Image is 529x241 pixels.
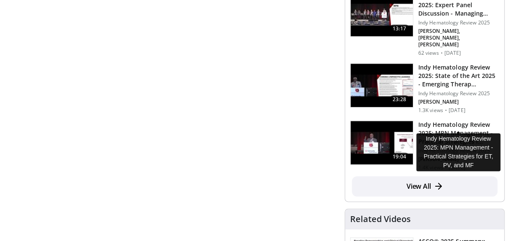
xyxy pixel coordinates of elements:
[351,121,413,165] img: e94d6f02-5ecd-4bbb-bb87-02090c75355e.150x105_q85_crop-smart_upscale.jpg
[350,121,499,171] a: 19:04 Indy Hematology Review 2025: MPN Management - Practical Strategies f… Indy Hematology Revie...
[418,99,499,105] p: [PERSON_NAME]
[418,63,499,88] h3: Indy Hematology Review 2025: State of the Art 2025 - Emerging Therap…
[418,28,499,48] p: [PERSON_NAME], [PERSON_NAME], [PERSON_NAME]
[418,19,499,26] p: Indy Hematology Review 2025
[389,153,409,161] span: 19:04
[352,176,497,196] a: View All
[418,121,499,146] h3: Indy Hematology Review 2025: MPN Management - Practical Strategies f…
[418,107,443,114] p: 1.3K views
[350,214,411,224] h4: Related Videos
[418,90,499,97] p: Indy Hematology Review 2025
[351,64,413,107] img: dfecf537-d4a4-4a47-8610-d62fe50ce9e0.150x105_q85_crop-smart_upscale.jpg
[444,50,461,56] p: [DATE]
[416,133,500,171] div: Indy Hematology Review 2025: MPN Management - Practical Strategies for ET, PV, and MF
[449,107,465,114] p: [DATE]
[418,50,439,56] p: 62 views
[389,24,409,33] span: 13:17
[445,107,447,114] div: ·
[389,95,409,104] span: 23:28
[350,63,499,114] a: 23:28 Indy Hematology Review 2025: State of the Art 2025 - Emerging Therap… Indy Hematology Revie...
[440,50,442,56] div: ·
